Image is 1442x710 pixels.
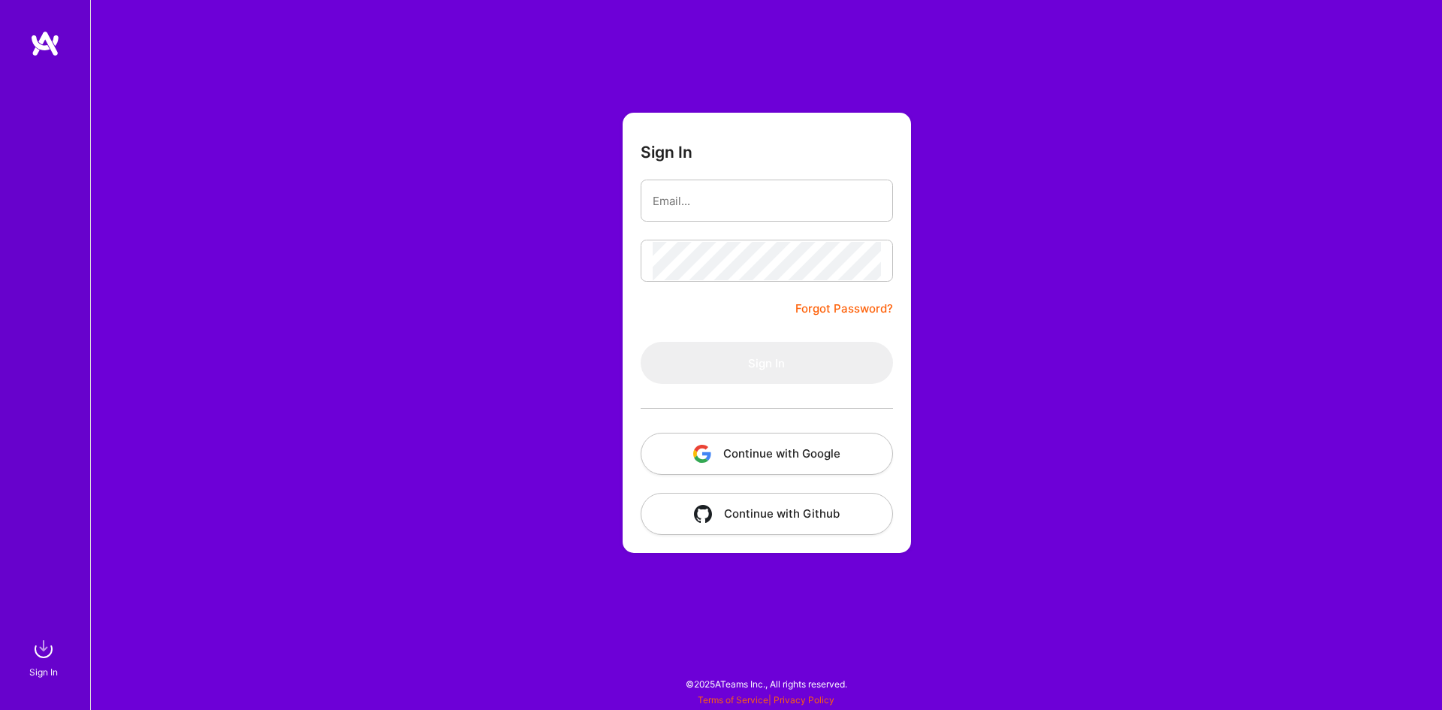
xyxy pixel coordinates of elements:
[641,342,893,384] button: Sign In
[795,300,893,318] a: Forgot Password?
[90,665,1442,702] div: © 2025 ATeams Inc., All rights reserved.
[641,143,692,162] h3: Sign In
[29,634,59,664] img: sign in
[774,694,834,705] a: Privacy Policy
[29,664,58,680] div: Sign In
[698,694,768,705] a: Terms of Service
[641,433,893,475] button: Continue with Google
[653,182,881,220] input: Email...
[694,505,712,523] img: icon
[30,30,60,57] img: logo
[698,694,834,705] span: |
[693,445,711,463] img: icon
[641,493,893,535] button: Continue with Github
[32,634,59,680] a: sign inSign In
